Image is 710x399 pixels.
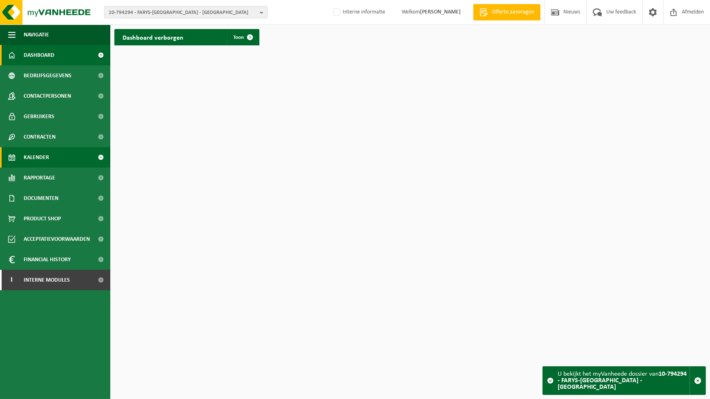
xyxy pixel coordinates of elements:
[109,7,257,19] span: 10-794294 - FARYS-[GEOGRAPHIC_DATA] - [GEOGRAPHIC_DATA]
[24,106,54,127] span: Gebruikers
[24,45,54,65] span: Dashboard
[490,8,536,16] span: Offerte aanvragen
[24,270,70,290] span: Interne modules
[234,35,244,40] span: Toon
[24,65,71,86] span: Bedrijfsgegevens
[558,367,690,395] div: U bekijkt het myVanheede dossier van
[8,270,16,290] span: I
[558,371,687,390] strong: 10-794294 - FARYS-[GEOGRAPHIC_DATA] - [GEOGRAPHIC_DATA]
[331,6,385,18] label: Interne informatie
[24,86,71,106] span: Contactpersonen
[24,168,55,188] span: Rapportage
[24,208,61,229] span: Product Shop
[24,25,49,45] span: Navigatie
[24,188,58,208] span: Documenten
[420,9,461,15] strong: [PERSON_NAME]
[24,249,71,270] span: Financial History
[24,147,49,168] span: Kalender
[114,29,192,45] h2: Dashboard verborgen
[227,29,259,45] a: Toon
[24,229,90,249] span: Acceptatievoorwaarden
[24,127,56,147] span: Contracten
[104,6,268,18] button: 10-794294 - FARYS-[GEOGRAPHIC_DATA] - [GEOGRAPHIC_DATA]
[473,4,540,20] a: Offerte aanvragen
